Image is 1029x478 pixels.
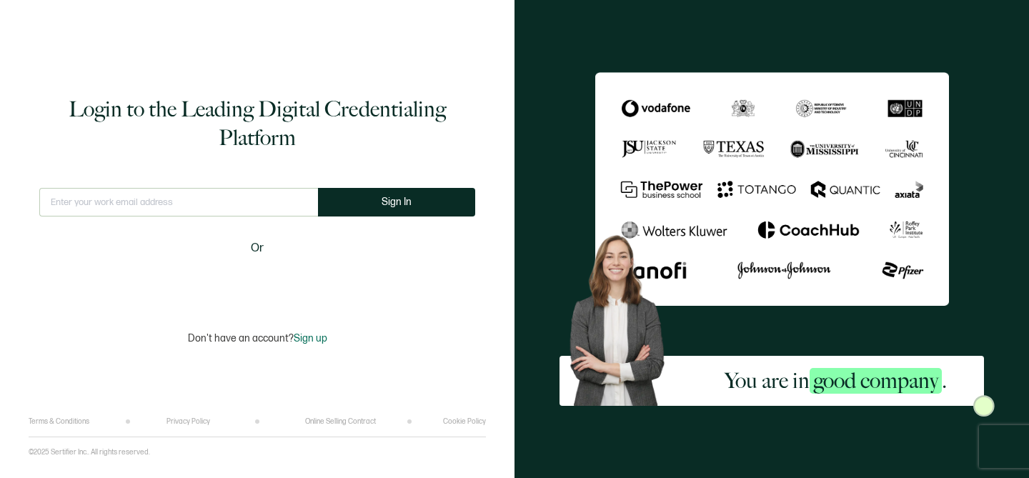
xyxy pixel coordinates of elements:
[595,72,949,305] img: Sertifier Login - You are in <span class="strong-h">good company</span>.
[382,196,412,207] span: Sign In
[168,267,347,298] iframe: Sign in with Google Button
[29,448,150,457] p: ©2025 Sertifier Inc.. All rights reserved.
[784,317,1029,478] iframe: Chat Widget
[318,188,475,216] button: Sign In
[166,417,210,426] a: Privacy Policy
[294,332,327,344] span: Sign up
[39,188,318,216] input: Enter your work email address
[305,417,376,426] a: Online Selling Contract
[560,226,687,405] img: Sertifier Login - You are in <span class="strong-h">good company</span>. Hero
[39,95,475,152] h1: Login to the Leading Digital Credentialing Platform
[251,239,264,257] span: Or
[443,417,486,426] a: Cookie Policy
[188,332,327,344] p: Don't have an account?
[725,367,947,395] h2: You are in .
[29,417,89,426] a: Terms & Conditions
